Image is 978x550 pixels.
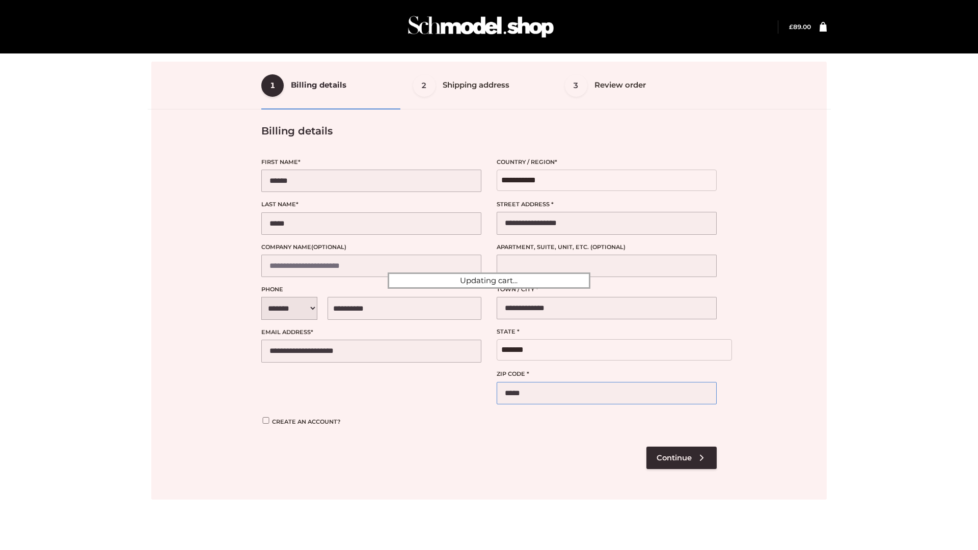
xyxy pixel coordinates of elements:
img: Schmodel Admin 964 [404,7,557,47]
bdi: 89.00 [789,23,811,31]
div: Updating cart... [388,272,590,289]
a: £89.00 [789,23,811,31]
span: £ [789,23,793,31]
